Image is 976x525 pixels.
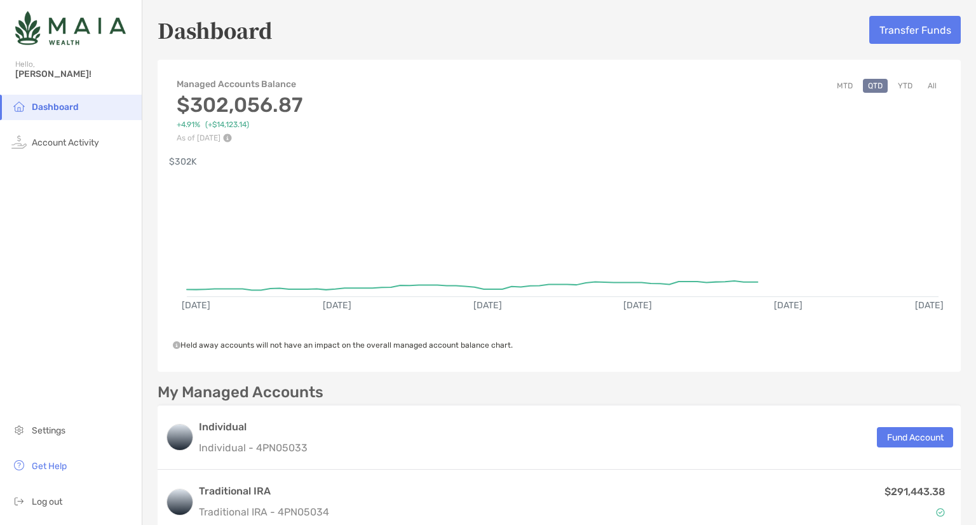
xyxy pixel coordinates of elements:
img: logo account [167,425,193,450]
text: $302K [169,156,197,167]
p: My Managed Accounts [158,385,323,400]
img: settings icon [11,422,27,437]
text: [DATE] [623,300,652,311]
span: Dashboard [32,102,79,112]
h5: Dashboard [158,15,273,44]
img: Zoe Logo [15,5,126,51]
button: All [923,79,942,93]
span: +4.91% [177,120,200,130]
button: MTD [832,79,858,93]
span: ( +$14,123.14 ) [205,120,249,130]
text: [DATE] [774,300,803,311]
img: Performance Info [223,133,232,142]
h4: Managed Accounts Balance [177,79,302,90]
text: [DATE] [182,300,210,311]
img: get-help icon [11,458,27,473]
button: Transfer Funds [869,16,961,44]
p: Traditional IRA - 4PN05034 [199,504,329,520]
h3: Individual [199,419,308,435]
button: Fund Account [877,427,953,447]
span: Held away accounts will not have an impact on the overall managed account balance chart. [173,341,513,350]
span: [PERSON_NAME]! [15,69,134,79]
h3: $302,056.87 [177,93,302,117]
button: YTD [893,79,918,93]
img: Account Status icon [936,508,945,517]
img: logo account [167,489,193,515]
span: Account Activity [32,137,99,148]
span: Log out [32,496,62,507]
text: [DATE] [473,300,502,311]
text: [DATE] [323,300,351,311]
img: household icon [11,99,27,114]
p: As of [DATE] [177,133,302,142]
p: $291,443.38 [884,484,945,500]
h3: Traditional IRA [199,484,329,499]
button: QTD [863,79,888,93]
p: Individual - 4PN05033 [199,440,308,456]
span: Get Help [32,461,67,472]
text: [DATE] [915,300,944,311]
img: activity icon [11,134,27,149]
img: logout icon [11,493,27,508]
span: Settings [32,425,65,436]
